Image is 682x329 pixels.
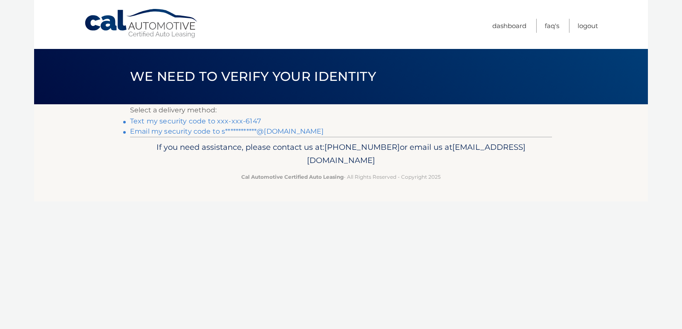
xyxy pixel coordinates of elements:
p: - All Rights Reserved - Copyright 2025 [136,172,546,181]
span: We need to verify your identity [130,69,376,84]
a: Dashboard [492,19,526,33]
strong: Cal Automotive Certified Auto Leasing [241,174,344,180]
a: Text my security code to xxx-xxx-6147 [130,117,261,125]
p: If you need assistance, please contact us at: or email us at [136,140,546,168]
a: FAQ's [545,19,559,33]
a: Cal Automotive [84,9,199,39]
a: Logout [578,19,598,33]
span: [PHONE_NUMBER] [324,142,400,152]
p: Select a delivery method: [130,104,552,116]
